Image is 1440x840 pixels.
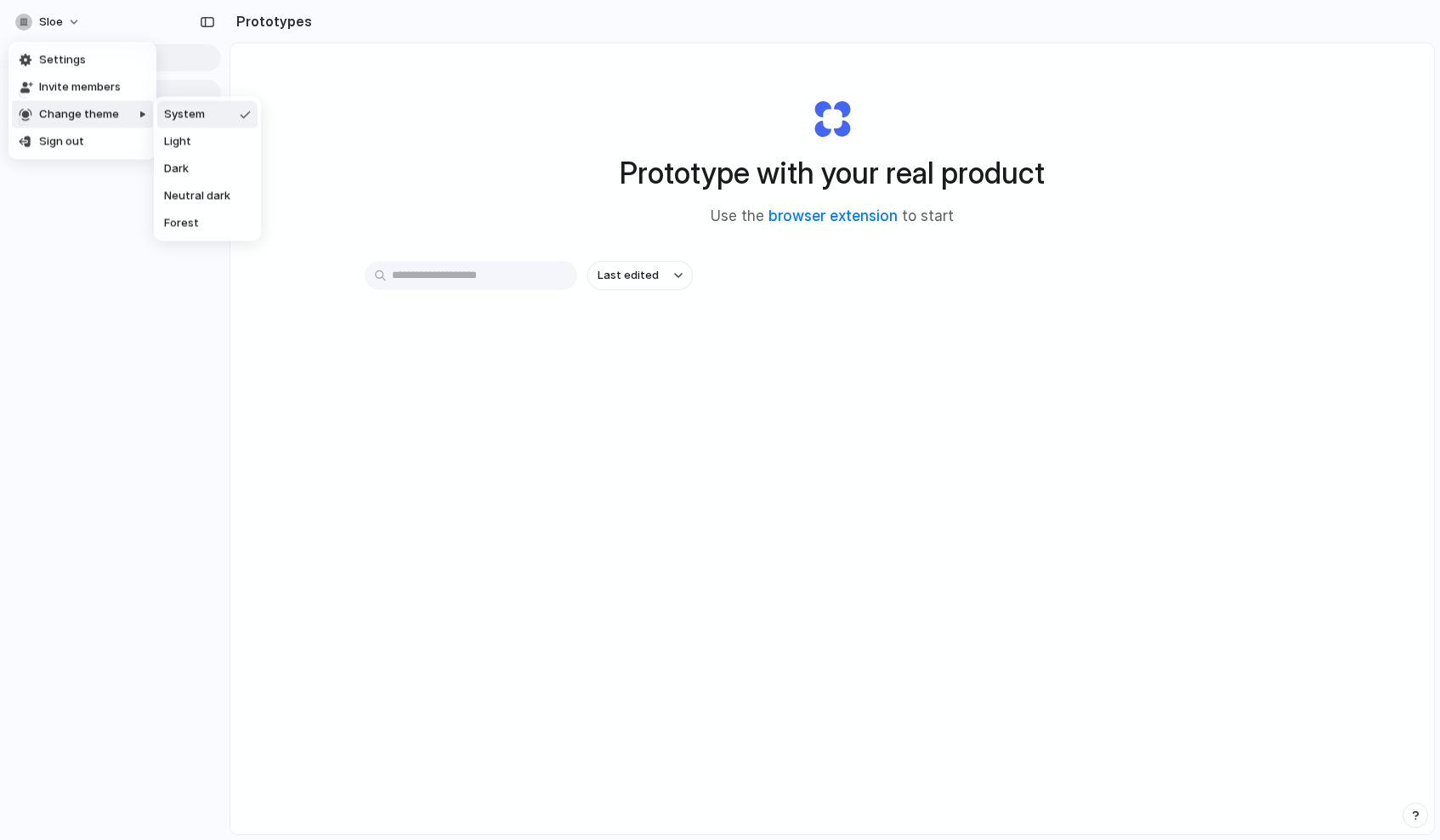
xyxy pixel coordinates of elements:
span: System [164,106,205,123]
span: Neutral dark [164,188,230,205]
span: Invite members [39,79,121,96]
span: Dark [164,161,189,178]
span: Settings [39,52,86,69]
span: Light [164,133,191,150]
span: Forest [164,215,199,232]
span: Change theme [39,106,119,123]
span: Sign out [39,133,84,150]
